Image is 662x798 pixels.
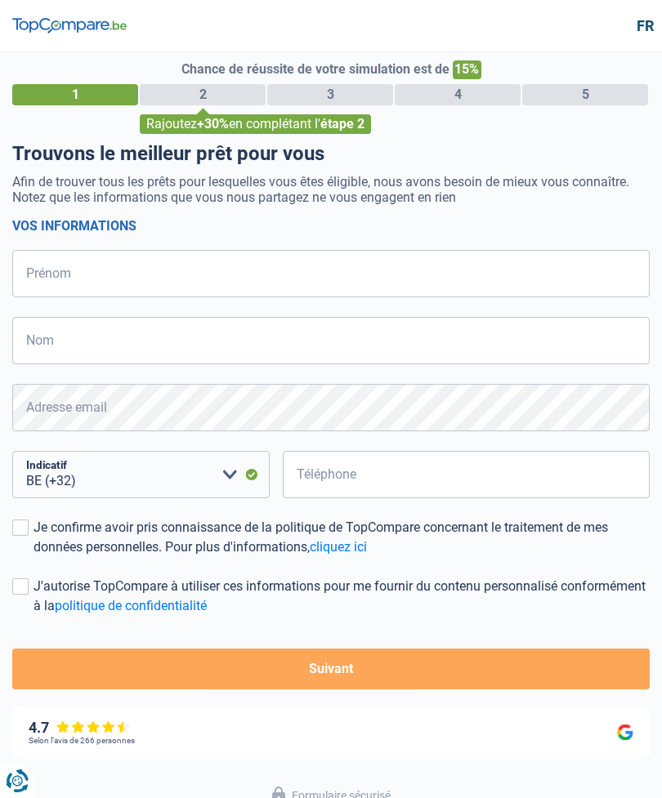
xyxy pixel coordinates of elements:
div: 4.7 [29,719,131,737]
div: 3 [267,84,393,105]
p: Afin de trouver tous les prêts pour lesquelles vous êtes éligible, nous avons besoin de mieux vou... [12,174,650,205]
h1: Trouvons le meilleur prêt pour vous [12,142,650,166]
span: 15% [453,60,481,79]
input: 401020304 [283,451,651,498]
img: TopCompare Logo [12,18,127,34]
div: J'autorise TopCompare à utiliser ces informations pour me fournir du contenu personnalisé conform... [34,577,650,616]
div: 2 [140,84,266,105]
div: Je confirme avoir pris connaissance de la politique de TopCompare concernant le traitement de mes... [34,518,650,557]
span: Chance de réussite de votre simulation est de [181,61,450,77]
a: politique de confidentialité [55,598,207,613]
div: 5 [522,84,648,105]
span: +30% [197,116,229,132]
div: Rajoutez en complétant l' [140,114,371,134]
div: 1 [12,84,138,105]
h2: Vos informations [12,218,650,234]
button: Suivant [12,649,650,689]
a: cliquez ici [310,539,367,555]
div: fr [637,17,650,35]
div: 4 [395,84,521,105]
span: étape 2 [320,116,365,132]
div: Selon l’avis de 266 personnes [29,736,135,746]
